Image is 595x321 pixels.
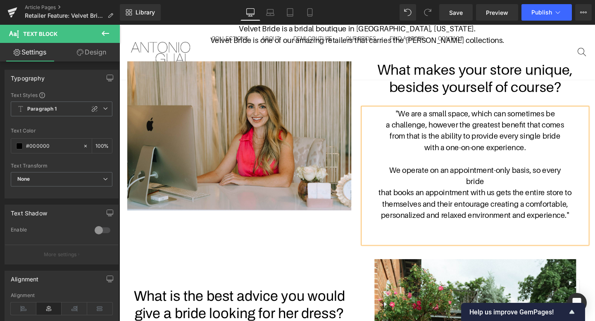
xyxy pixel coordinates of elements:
[11,92,112,98] div: Text Styles
[25,4,120,11] a: Article Pages
[11,293,112,298] div: Alignment
[364,160,383,169] span: bride
[321,124,427,133] span: with a one-on-one experience.
[486,8,508,17] span: Preview
[92,139,112,153] div: %
[290,89,458,98] span: "We are a small space, which can sometimes be
[11,163,112,169] div: Text Transform
[521,4,572,21] button: Publish
[469,307,577,317] button: Show survey - Help us improve GemPages!
[11,128,112,134] div: Text Color
[11,205,47,217] div: Text Shadow
[27,106,57,113] b: Paragraph 1
[449,8,463,17] span: Save
[240,4,260,21] a: Desktop
[17,176,30,182] b: None
[400,4,416,21] button: Undo
[280,4,300,21] a: Tablet
[476,4,518,21] a: Preview
[470,196,473,205] span: "
[11,70,45,82] div: Typography
[5,245,118,264] button: More settings
[62,43,121,61] a: Design
[25,12,104,19] span: Retailer Feature: Velvet Bride
[23,31,57,37] span: Text Block
[11,227,86,235] div: Enable
[284,112,464,121] span: from that is the ability to provide every single bride
[11,271,39,283] div: Alignment
[419,4,436,21] button: Redo
[256,38,492,74] h1: What makes your store unique, besides yourself of course?
[273,172,476,205] span: that books an appointment with us gets the entire store to themselves and their entourage creatin...
[15,277,237,312] span: What is the best advice you would give a bride looking for her dress?
[8,10,492,22] p: Velvet Bride is one of our amazing retailers that carries the [PERSON_NAME] collections.
[469,308,567,316] span: Help us improve GemPages!
[300,4,320,21] a: Mobile
[136,9,155,16] span: Library
[284,148,464,157] span: We operate on an appointment-only basis, so every
[531,9,552,16] span: Publish
[26,142,79,151] input: Color
[260,4,280,21] a: Laptop
[575,4,592,21] button: More
[120,4,161,21] a: New Library
[44,251,77,258] p: More settings
[567,293,587,313] div: Open Intercom Messenger
[281,101,468,110] span: a challenge, however the greatest benefit that comes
